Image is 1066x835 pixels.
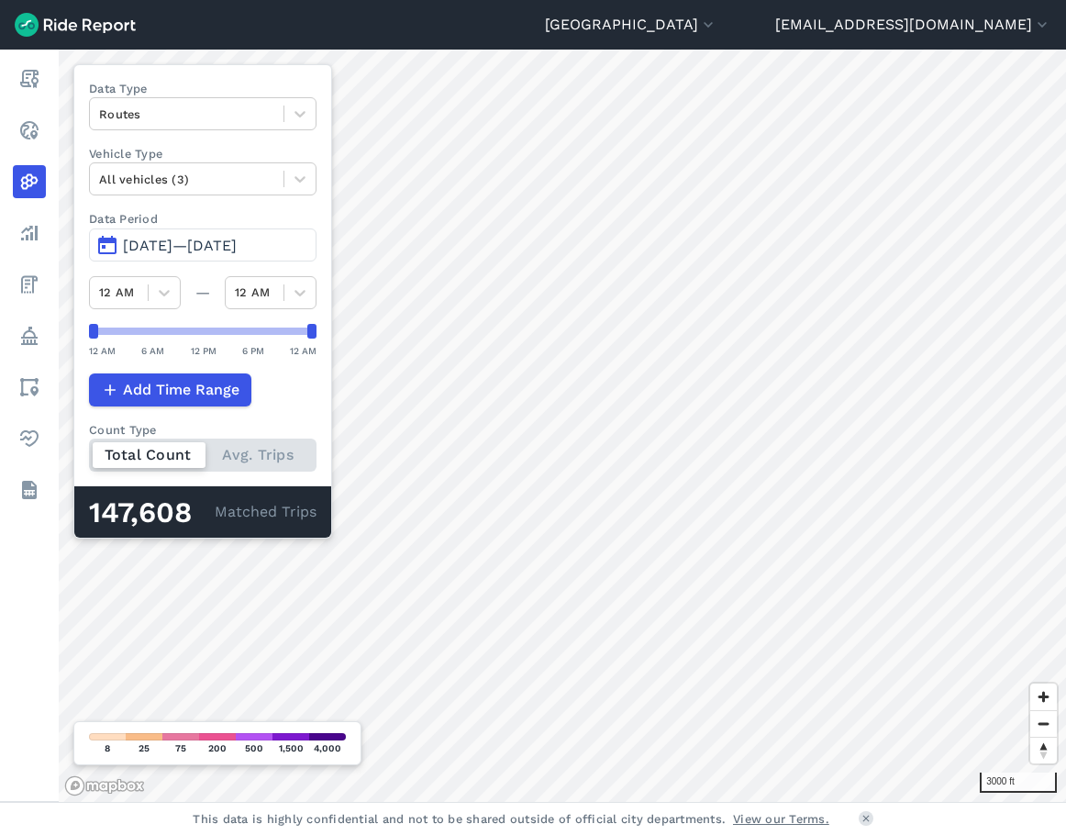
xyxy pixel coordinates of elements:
[123,379,239,401] span: Add Time Range
[980,773,1057,793] div: 3000 ft
[89,421,316,439] div: Count Type
[1030,684,1057,710] button: Zoom in
[74,486,331,538] div: Matched Trips
[13,165,46,198] a: Heatmaps
[775,14,1051,36] button: [EMAIL_ADDRESS][DOMAIN_NAME]
[59,50,1066,802] canvas: Map
[191,342,217,359] div: 12 PM
[733,810,829,828] a: View our Terms.
[1030,710,1057,737] button: Zoom out
[89,80,316,97] label: Data Type
[13,473,46,507] a: Datasets
[13,422,46,455] a: Health
[13,268,46,301] a: Fees
[13,114,46,147] a: Realtime
[89,501,215,525] div: 147,608
[13,319,46,352] a: Policy
[13,371,46,404] a: Areas
[89,342,116,359] div: 12 AM
[141,342,164,359] div: 6 AM
[13,62,46,95] a: Report
[242,342,264,359] div: 6 PM
[123,237,237,254] span: [DATE]—[DATE]
[290,342,316,359] div: 12 AM
[181,282,225,304] div: —
[545,14,717,36] button: [GEOGRAPHIC_DATA]
[1030,737,1057,763] button: Reset bearing to north
[64,775,145,796] a: Mapbox logo
[89,228,316,262] button: [DATE]—[DATE]
[89,210,316,228] label: Data Period
[89,373,251,406] button: Add Time Range
[15,13,136,37] img: Ride Report
[13,217,46,250] a: Analyze
[89,145,316,162] label: Vehicle Type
